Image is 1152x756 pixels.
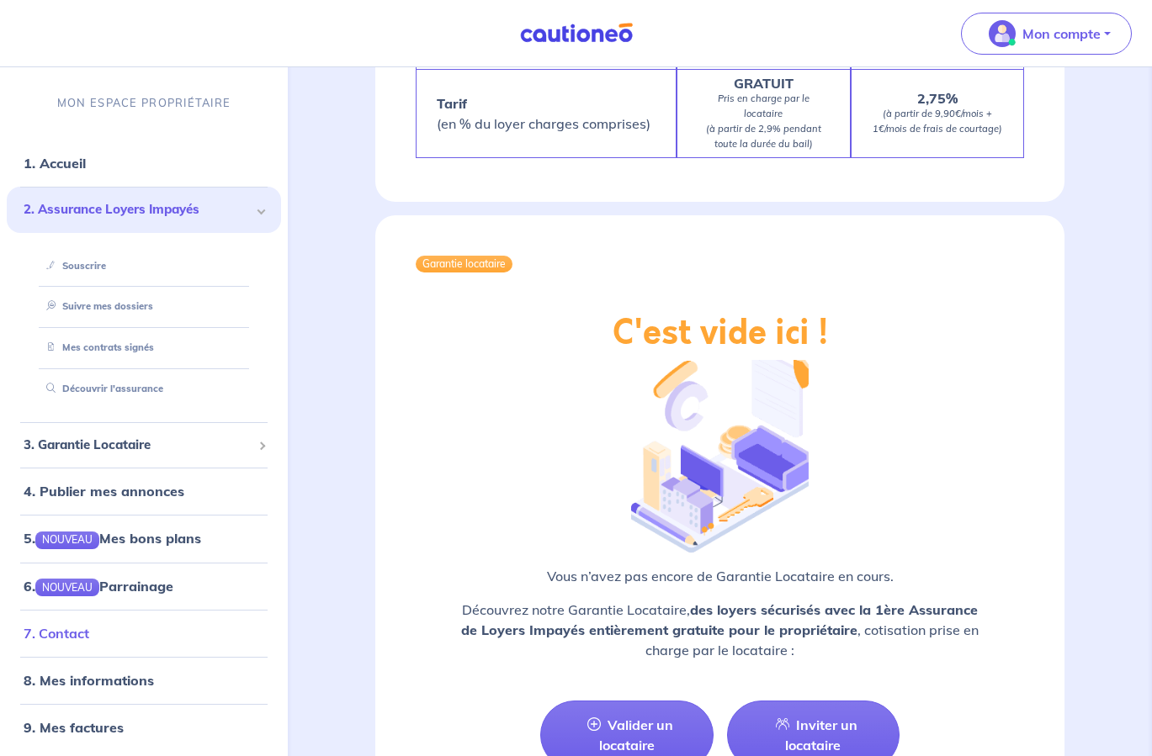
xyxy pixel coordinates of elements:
div: Mes contrats signés [27,334,261,362]
h2: C'est vide ici ! [613,313,828,353]
p: Vous n’avez pas encore de Garantie Locataire en cours. [416,566,1024,586]
a: 1. Accueil [24,155,86,172]
em: (à partir de 9,90€/mois + 1€/mois de frais de courtage) [873,108,1002,135]
p: Mon compte [1022,24,1101,44]
a: 8. Mes informations [24,672,154,689]
strong: Tarif [437,95,467,112]
div: Souscrire [27,252,261,280]
p: MON ESPACE PROPRIÉTAIRE [57,95,231,111]
div: 3. Garantie Locataire [7,429,281,462]
div: 5.NOUVEAUMes bons plans [7,521,281,555]
p: Découvrez notre Garantie Locataire, , cotisation prise en charge par le locataire : [416,600,1024,660]
img: illu_empty_gl.png [631,346,808,553]
a: 6.NOUVEAUParrainage [24,577,173,594]
div: 7. Contact [7,616,281,650]
a: 9. Mes factures [24,719,124,736]
div: 2. Assurance Loyers Impayés [7,187,281,233]
div: Suivre mes dossiers [27,293,261,320]
div: Découvrir l'assurance [27,375,261,403]
span: 3. Garantie Locataire [24,436,252,455]
p: (en % du loyer charges comprises) [437,93,650,134]
div: 8. Mes informations [7,663,281,697]
a: Découvrir l'assurance [40,383,163,394]
a: Suivre mes dossiers [40,300,153,312]
div: 4. Publier mes annonces [7,474,281,508]
img: Cautioneo [513,23,640,44]
img: illu_account_valid_menu.svg [989,20,1016,47]
a: 7. Contact [24,625,89,642]
a: 4. Publier mes annonces [24,483,184,500]
div: 9. Mes factures [7,711,281,744]
div: Garantie locataire [416,256,512,272]
em: Pris en charge par le locataire (à partir de 2,9% pendant toute la durée du bail) [706,93,821,150]
span: 2. Assurance Loyers Impayés [24,200,252,219]
a: Souscrire [40,260,106,272]
strong: des loyers sécurisés avec la 1ère Assurance de Loyers Impayés entièrement gratuite pour le propri... [461,601,978,638]
div: 6.NOUVEAUParrainage [7,568,281,602]
strong: GRATUIT [734,75,794,92]
strong: 2,75% [917,90,958,107]
a: 5.NOUVEAUMes bons plans [24,530,201,547]
div: 1. Accueil [7,146,281,180]
button: illu_account_valid_menu.svgMon compte [961,13,1132,55]
a: Mes contrats signés [40,341,154,353]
